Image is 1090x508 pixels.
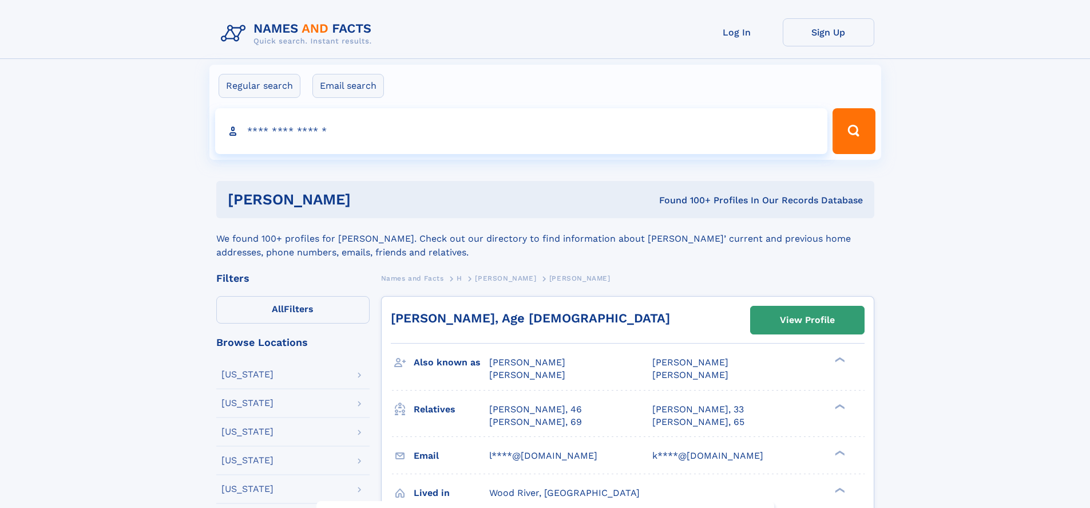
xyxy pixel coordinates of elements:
[652,357,728,368] span: [PERSON_NAME]
[221,456,274,465] div: [US_STATE]
[475,271,536,285] a: [PERSON_NAME]
[221,485,274,494] div: [US_STATE]
[391,311,670,325] a: [PERSON_NAME], Age [DEMOGRAPHIC_DATA]
[505,194,863,207] div: Found 100+ Profiles In Our Records Database
[832,403,846,410] div: ❯
[414,483,489,503] h3: Lived in
[489,369,565,380] span: [PERSON_NAME]
[832,486,846,494] div: ❯
[457,271,462,285] a: H
[832,449,846,456] div: ❯
[216,273,370,283] div: Filters
[652,416,744,428] a: [PERSON_NAME], 65
[751,306,864,334] a: View Profile
[783,18,874,46] a: Sign Up
[216,296,370,324] label: Filters
[475,274,536,282] span: [PERSON_NAME]
[489,403,582,416] a: [PERSON_NAME], 46
[215,108,828,154] input: search input
[219,74,300,98] label: Regular search
[216,337,370,348] div: Browse Locations
[833,108,875,154] button: Search Button
[272,304,284,314] span: All
[414,353,489,372] h3: Also known as
[832,356,846,364] div: ❯
[381,271,444,285] a: Names and Facts
[549,274,611,282] span: [PERSON_NAME]
[221,399,274,408] div: [US_STATE]
[221,370,274,379] div: [US_STATE]
[414,400,489,419] h3: Relatives
[216,18,381,49] img: Logo Names and Facts
[489,416,582,428] a: [PERSON_NAME], 69
[489,487,640,498] span: Wood River, [GEOGRAPHIC_DATA]
[228,192,505,207] h1: [PERSON_NAME]
[652,403,744,416] a: [PERSON_NAME], 33
[221,427,274,436] div: [US_STATE]
[414,446,489,466] h3: Email
[457,274,462,282] span: H
[489,357,565,368] span: [PERSON_NAME]
[312,74,384,98] label: Email search
[652,369,728,380] span: [PERSON_NAME]
[691,18,783,46] a: Log In
[780,307,835,333] div: View Profile
[216,218,874,259] div: We found 100+ profiles for [PERSON_NAME]. Check out our directory to find information about [PERS...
